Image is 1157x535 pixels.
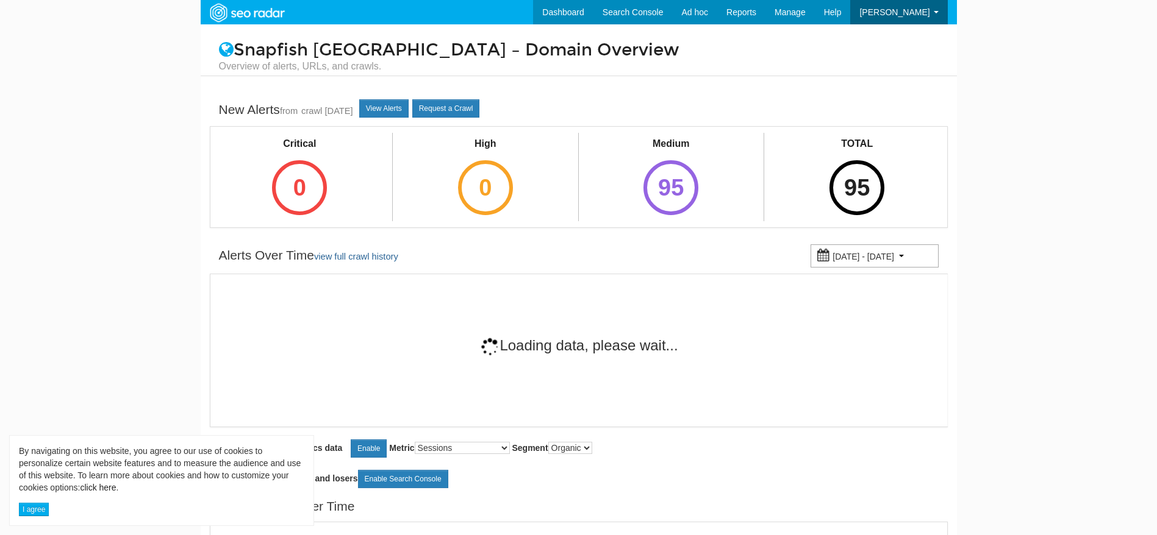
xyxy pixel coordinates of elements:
a: Request a Crawl [412,99,480,118]
span: Loading data, please wait... [480,337,678,353]
div: By navigating on this website, you agree to our use of cookies to personalize certain website fea... [19,445,304,494]
div: Medium [632,137,709,151]
span: Reports [726,7,756,17]
a: Enable Search Console [358,470,448,488]
div: 95 [643,160,698,215]
div: Critical [261,137,338,151]
select: Segment [548,442,592,454]
div: TOTAL [818,137,895,151]
div: 95 [829,160,884,215]
small: from [280,106,298,116]
small: Overview of alerts, URLs, and crawls. [219,60,939,73]
a: View Alerts [359,99,409,118]
div: Alerts Over Time [219,246,398,266]
div: 0 [272,160,327,215]
span: Ad hoc [681,7,708,17]
div: 0 [458,160,513,215]
a: view full crawl history [314,252,398,261]
div: New Alerts [219,101,353,120]
img: SEORadar [205,2,289,24]
div: High [447,137,524,151]
button: I agree [19,503,49,516]
h1: Snapfish [GEOGRAPHIC_DATA] – Domain Overview [210,41,948,73]
span: Help [824,7,842,17]
img: 11-4dc14fe5df68d2ae899e237faf9264d6df02605dd655368cb856cd6ce75c7573.gif [480,337,500,356]
label: Metric [389,442,509,454]
span: Manage [775,7,806,17]
span: Search Console [603,7,664,17]
span: [PERSON_NAME] [859,7,930,17]
label: Segment [512,442,592,454]
a: crawl [DATE] [301,106,353,116]
select: Metric [415,442,510,454]
a: Enable [351,439,387,458]
label: Search Analytics winners and losers [210,470,448,488]
small: [DATE] - [DATE] [833,252,894,261]
a: click here [80,483,116,492]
